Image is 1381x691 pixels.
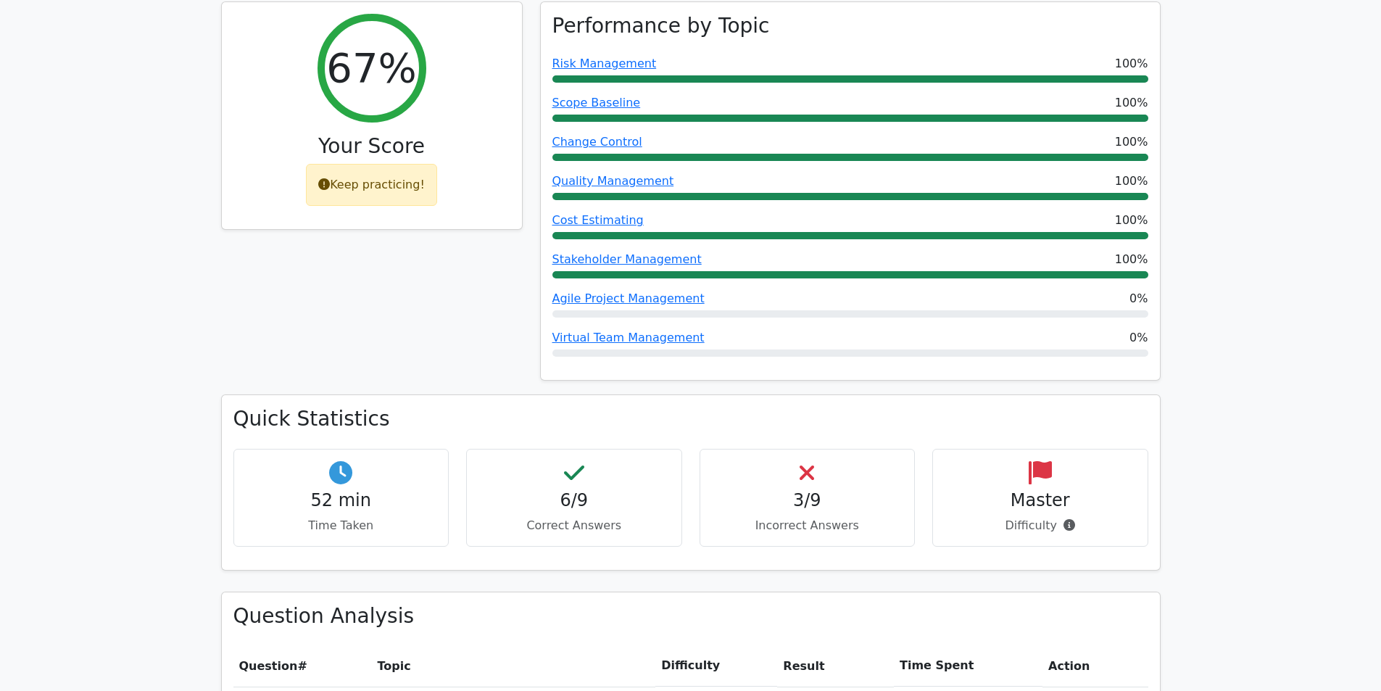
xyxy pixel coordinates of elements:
a: Virtual Team Management [552,331,705,344]
th: # [233,645,372,687]
span: 100% [1115,212,1148,229]
h4: 3/9 [712,490,903,511]
p: Incorrect Answers [712,517,903,534]
span: 0% [1129,329,1148,347]
a: Risk Management [552,57,657,70]
h3: Performance by Topic [552,14,770,38]
th: Action [1042,645,1148,687]
th: Difficulty [655,645,777,687]
a: Stakeholder Management [552,252,702,266]
h2: 67% [326,44,416,92]
p: Correct Answers [478,517,670,534]
a: Cost Estimating [552,213,644,227]
h3: Your Score [233,134,510,159]
span: 0% [1129,290,1148,307]
div: Keep practicing! [306,164,437,206]
h4: 52 min [246,490,437,511]
span: Question [239,659,298,673]
a: Change Control [552,135,642,149]
h3: Quick Statistics [233,407,1148,431]
span: 100% [1115,251,1148,268]
a: Scope Baseline [552,96,641,109]
h3: Question Analysis [233,604,1148,629]
h4: 6/9 [478,490,670,511]
span: 100% [1115,173,1148,190]
p: Difficulty [945,517,1136,534]
th: Result [777,645,894,687]
p: Time Taken [246,517,437,534]
span: 100% [1115,94,1148,112]
span: 100% [1115,55,1148,73]
th: Topic [372,645,656,687]
h4: Master [945,490,1136,511]
a: Agile Project Management [552,291,705,305]
th: Time Spent [894,645,1042,687]
a: Quality Management [552,174,674,188]
span: 100% [1115,133,1148,151]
